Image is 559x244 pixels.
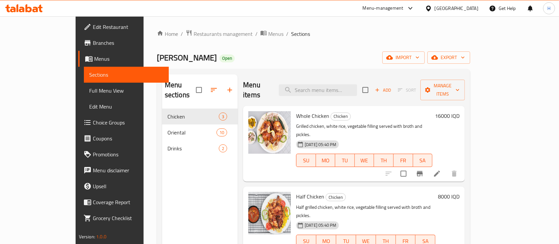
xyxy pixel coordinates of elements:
span: Promotions [93,150,164,158]
span: Coverage Report [93,198,164,206]
a: Restaurants management [186,30,253,38]
button: TH [374,154,394,167]
input: search [279,84,357,96]
a: Coverage Report [78,194,169,210]
a: Edit Restaurant [78,19,169,35]
button: Branch-specific-item [412,166,428,182]
span: Grocery Checklist [93,214,164,222]
span: MO [319,156,333,165]
span: Full Menu View [89,87,164,95]
span: Sections [291,30,310,38]
span: 1.0.0 [96,232,106,241]
span: Upsell [93,182,164,190]
li: / [255,30,258,38]
span: Half Chicken [296,192,324,202]
span: FR [396,156,410,165]
a: Menus [260,30,283,38]
button: Add section [222,82,238,98]
button: SA [413,154,433,167]
div: Oriental10 [162,124,238,140]
span: Sort sections [206,82,222,98]
span: Menus [268,30,283,38]
span: Menu disclaimer [93,166,164,174]
div: Chicken3 [162,109,238,124]
span: 3 [219,114,227,120]
span: Manage items [426,82,460,98]
button: SU [296,154,316,167]
span: SU [299,156,313,165]
span: SA [416,156,430,165]
h6: 8000 IQD [438,192,460,201]
span: Drinks [167,144,219,152]
button: FR [394,154,413,167]
button: Manage items [420,80,465,100]
div: Chicken [326,193,346,201]
span: Select to update [397,167,410,181]
a: Menus [78,51,169,67]
div: items [217,128,227,136]
div: Chicken [331,113,351,121]
span: Add [374,86,392,94]
button: export [427,51,470,64]
div: Menu-management [363,4,404,12]
button: import [382,51,425,64]
span: Whole Chicken [296,111,329,121]
span: WE [357,156,372,165]
p: Half grilled chicken, white rice, vegetable filling served with broth and pickles. [296,203,435,220]
span: Branches [93,39,164,47]
a: Menu disclaimer [78,162,169,178]
span: Choice Groups [93,119,164,126]
span: Version: [79,232,95,241]
nav: breadcrumb [157,30,470,38]
img: Whole Chicken [248,111,291,154]
span: Edit Menu [89,103,164,111]
span: Edit Restaurant [93,23,164,31]
li: / [286,30,288,38]
span: [DATE] 05:40 PM [302,222,339,228]
button: MO [316,154,336,167]
span: Oriental [167,128,217,136]
a: Full Menu View [84,83,169,99]
div: items [219,144,227,152]
span: Add item [372,85,394,95]
span: export [433,53,465,62]
img: Half Chicken [248,192,291,234]
span: Select all sections [192,83,206,97]
button: WE [355,154,374,167]
span: [DATE] 05:40 PM [302,141,339,148]
p: Grilled chicken, white rice, vegetable filling served with broth and pickles. [296,122,432,139]
span: Select section [358,83,372,97]
span: Chicken [167,113,219,121]
div: Open [219,54,235,62]
span: 10 [217,129,227,136]
li: / [181,30,183,38]
div: Drinks2 [162,140,238,156]
div: [GEOGRAPHIC_DATA] [435,5,478,12]
span: Restaurants management [194,30,253,38]
div: items [219,113,227,121]
span: TH [377,156,391,165]
a: Promotions [78,146,169,162]
a: Branches [78,35,169,51]
span: Select section first [394,85,420,95]
span: H [547,5,550,12]
h6: 16000 IQD [435,111,460,121]
a: Choice Groups [78,115,169,130]
span: Menus [94,55,164,63]
span: Chicken [331,113,350,120]
span: Coupons [93,134,164,142]
span: Open [219,55,235,61]
a: Upsell [78,178,169,194]
span: 2 [219,145,227,152]
h2: Menu sections [165,80,196,100]
span: TU [338,156,352,165]
button: delete [446,166,462,182]
span: import [388,53,419,62]
a: Edit menu item [433,170,441,178]
a: Coupons [78,130,169,146]
h2: Menu items [243,80,271,100]
span: [PERSON_NAME] [157,50,217,65]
